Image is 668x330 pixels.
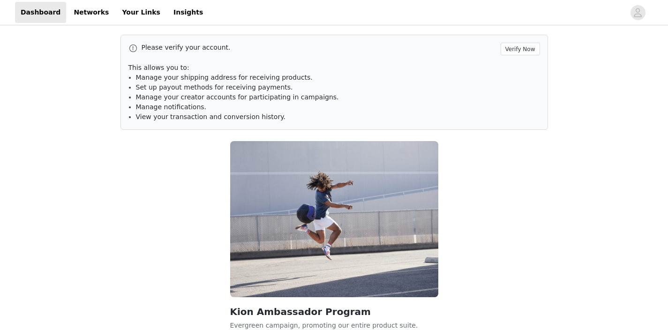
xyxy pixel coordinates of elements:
[230,141,438,297] img: Kion
[68,2,114,23] a: Networks
[142,43,497,52] p: Please verify your account.
[15,2,66,23] a: Dashboard
[501,43,540,55] button: Verify Now
[128,63,540,73] p: This allows you to:
[136,113,285,120] span: View your transaction and conversion history.
[116,2,166,23] a: Your Links
[633,5,642,20] div: avatar
[136,74,313,81] span: Manage your shipping address for receiving products.
[136,103,207,111] span: Manage notifications.
[230,305,438,319] h2: Kion Ambassador Program
[168,2,209,23] a: Insights
[136,93,339,101] span: Manage your creator accounts for participating in campaigns.
[136,83,293,91] span: Set up payout methods for receiving payments.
